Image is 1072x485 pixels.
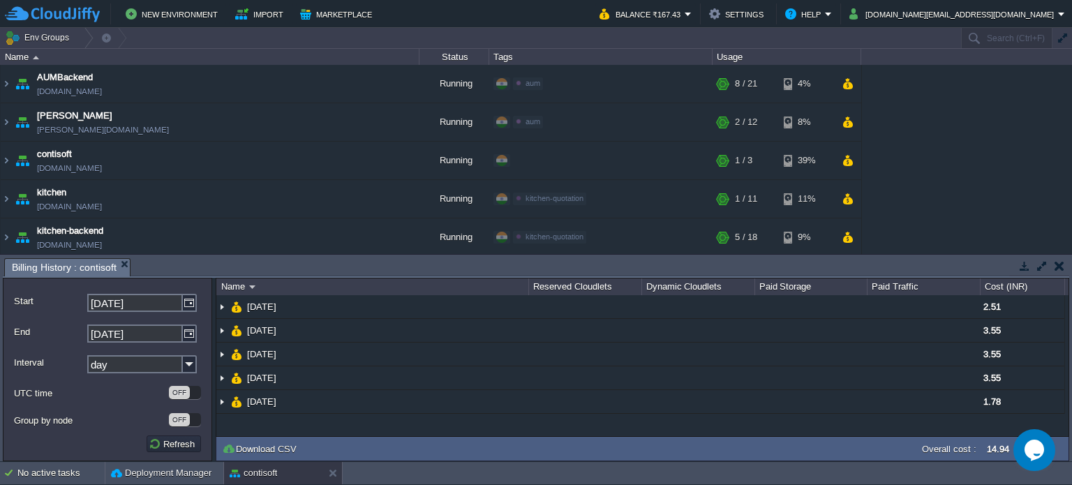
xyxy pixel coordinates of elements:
span: Billing History : contisoft [12,259,117,276]
div: Paid Traffic [868,278,980,295]
div: Status [420,49,489,65]
label: Start [14,294,86,308]
div: 5 / 18 [735,218,757,256]
a: AUMBackend [37,70,93,84]
span: [DATE] [246,324,278,336]
img: AMDAwAAAACH5BAEAAAAALAAAAAABAAEAAAICRAEAOw== [231,295,242,318]
button: Download CSV [222,442,301,455]
div: Name [1,49,419,65]
iframe: chat widget [1013,429,1058,471]
a: kitchen [37,186,66,200]
label: End [14,324,86,339]
div: 1 / 11 [735,180,757,218]
img: AMDAwAAAACH5BAEAAAAALAAAAAABAAEAAAICRAEAOw== [231,319,242,342]
img: AMDAwAAAACH5BAEAAAAALAAAAAABAAEAAAICRAEAOw== [1,103,12,141]
div: Dynamic Cloudlets [643,278,754,295]
span: 3.55 [983,325,1001,336]
a: [PERSON_NAME] [37,109,112,123]
div: Running [419,180,489,218]
img: AMDAwAAAACH5BAEAAAAALAAAAAABAAEAAAICRAEAOw== [33,56,39,59]
div: 4% [784,65,829,103]
div: Running [419,142,489,179]
span: kitchen-quotation [526,232,583,241]
img: AMDAwAAAACH5BAEAAAAALAAAAAABAAEAAAICRAEAOw== [13,65,32,103]
img: AMDAwAAAACH5BAEAAAAALAAAAAABAAEAAAICRAEAOw== [231,390,242,413]
button: New Environment [126,6,222,22]
button: Import [235,6,288,22]
span: aum [526,79,540,87]
img: AMDAwAAAACH5BAEAAAAALAAAAAABAAEAAAICRAEAOw== [216,343,228,366]
img: AMDAwAAAACH5BAEAAAAALAAAAAABAAEAAAICRAEAOw== [13,180,32,218]
label: UTC time [14,386,167,401]
a: [DOMAIN_NAME] [37,161,102,175]
img: AMDAwAAAACH5BAEAAAAALAAAAAABAAEAAAICRAEAOw== [1,180,12,218]
div: 8 / 21 [735,65,757,103]
img: AMDAwAAAACH5BAEAAAAALAAAAAABAAEAAAICRAEAOw== [13,103,32,141]
img: CloudJiffy [5,6,100,23]
button: contisoft [230,466,277,480]
a: [DOMAIN_NAME] [37,200,102,214]
span: kitchen-quotation [526,194,583,202]
img: AMDAwAAAACH5BAEAAAAALAAAAAABAAEAAAICRAEAOw== [13,142,32,179]
a: [DATE] [246,372,278,384]
button: Env Groups [5,28,74,47]
img: AMDAwAAAACH5BAEAAAAALAAAAAABAAEAAAICRAEAOw== [1,142,12,179]
img: AMDAwAAAACH5BAEAAAAALAAAAAABAAEAAAICRAEAOw== [231,366,242,389]
img: AMDAwAAAACH5BAEAAAAALAAAAAABAAEAAAICRAEAOw== [216,390,228,413]
button: Help [785,6,825,22]
span: 3.55 [983,349,1001,359]
button: Refresh [149,438,199,450]
img: AMDAwAAAACH5BAEAAAAALAAAAAABAAEAAAICRAEAOw== [216,295,228,318]
button: Marketplace [300,6,376,22]
div: Running [419,65,489,103]
div: 8% [784,103,829,141]
img: AMDAwAAAACH5BAEAAAAALAAAAAABAAEAAAICRAEAOw== [216,366,228,389]
a: [PERSON_NAME][DOMAIN_NAME] [37,123,169,137]
div: Paid Storage [756,278,868,295]
div: Usage [713,49,861,65]
button: Balance ₹167.43 [600,6,685,22]
img: AMDAwAAAACH5BAEAAAAALAAAAAABAAEAAAICRAEAOw== [249,285,255,289]
label: Group by node [14,413,167,428]
img: AMDAwAAAACH5BAEAAAAALAAAAAABAAEAAAICRAEAOw== [1,218,12,256]
div: OFF [169,413,190,426]
div: No active tasks [17,462,105,484]
span: 3.55 [983,373,1001,383]
img: AMDAwAAAACH5BAEAAAAALAAAAAABAAEAAAICRAEAOw== [231,343,242,366]
img: AMDAwAAAACH5BAEAAAAALAAAAAABAAEAAAICRAEAOw== [1,65,12,103]
a: kitchen-backend [37,224,103,238]
span: 2.51 [983,301,1001,312]
div: Running [419,218,489,256]
a: contisoft [37,147,72,161]
label: Overall cost : [922,444,976,454]
button: Settings [709,6,768,22]
span: 1.78 [983,396,1001,407]
div: Running [419,103,489,141]
a: [DATE] [246,301,278,313]
label: 14.94 [987,444,1009,454]
div: Name [218,278,528,295]
div: OFF [169,386,190,399]
label: Interval [14,355,86,370]
a: [DOMAIN_NAME] [37,238,102,252]
div: Reserved Cloudlets [530,278,641,295]
button: Deployment Manager [111,466,211,480]
button: [DOMAIN_NAME][EMAIL_ADDRESS][DOMAIN_NAME] [849,6,1058,22]
div: 9% [784,218,829,256]
span: [DATE] [246,396,278,408]
a: [DOMAIN_NAME] [37,84,102,98]
div: Tags [490,49,712,65]
img: AMDAwAAAACH5BAEAAAAALAAAAAABAAEAAAICRAEAOw== [13,218,32,256]
a: [DATE] [246,348,278,360]
div: 2 / 12 [735,103,757,141]
div: 11% [784,180,829,218]
div: Cost (INR) [981,278,1064,295]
